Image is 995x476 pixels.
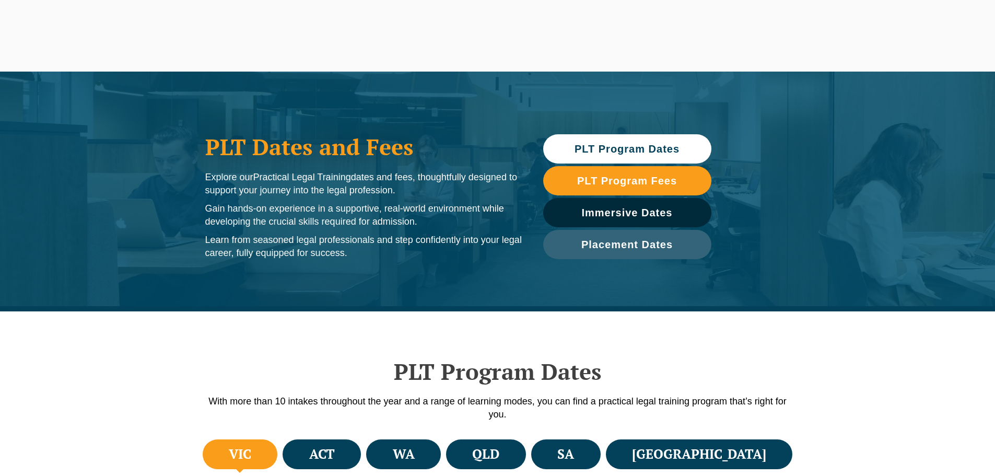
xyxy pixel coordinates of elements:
a: PLT Program Dates [543,134,711,164]
h4: [GEOGRAPHIC_DATA] [632,446,766,463]
h4: VIC [229,446,251,463]
h2: PLT Program Dates [200,358,795,385]
p: With more than 10 intakes throughout the year and a range of learning modes, you can find a pract... [200,395,795,421]
a: Placement Dates [543,230,711,259]
span: PLT Program Dates [575,144,680,154]
span: Immersive Dates [582,207,673,218]
a: PLT Program Fees [543,166,711,195]
a: Immersive Dates [543,198,711,227]
h4: QLD [472,446,499,463]
p: Learn from seasoned legal professionals and step confidently into your legal career, fully equipp... [205,234,522,260]
span: Placement Dates [581,239,673,250]
p: Gain hands-on experience in a supportive, real-world environment while developing the crucial ski... [205,202,522,228]
h4: WA [393,446,415,463]
h4: SA [557,446,574,463]
span: Practical Legal Training [253,172,351,182]
h1: PLT Dates and Fees [205,134,522,160]
span: PLT Program Fees [577,176,677,186]
p: Explore our dates and fees, thoughtfully designed to support your journey into the legal profession. [205,171,522,197]
h4: ACT [309,446,335,463]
